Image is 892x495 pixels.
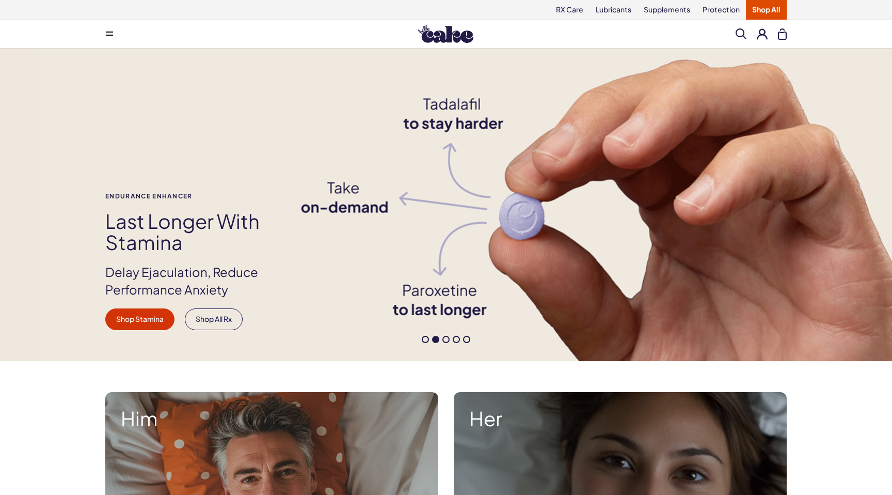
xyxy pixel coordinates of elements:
[418,25,473,43] img: Hello Cake
[105,193,302,199] span: Endurance Enhancer
[105,210,302,254] h1: Last Longer with Stamina
[105,264,302,298] p: Delay Ejaculation, Reduce Performance Anxiety
[469,408,771,429] strong: Her
[105,308,174,330] a: Shop Stamina
[185,308,243,330] a: Shop All Rx
[121,408,423,429] strong: Him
